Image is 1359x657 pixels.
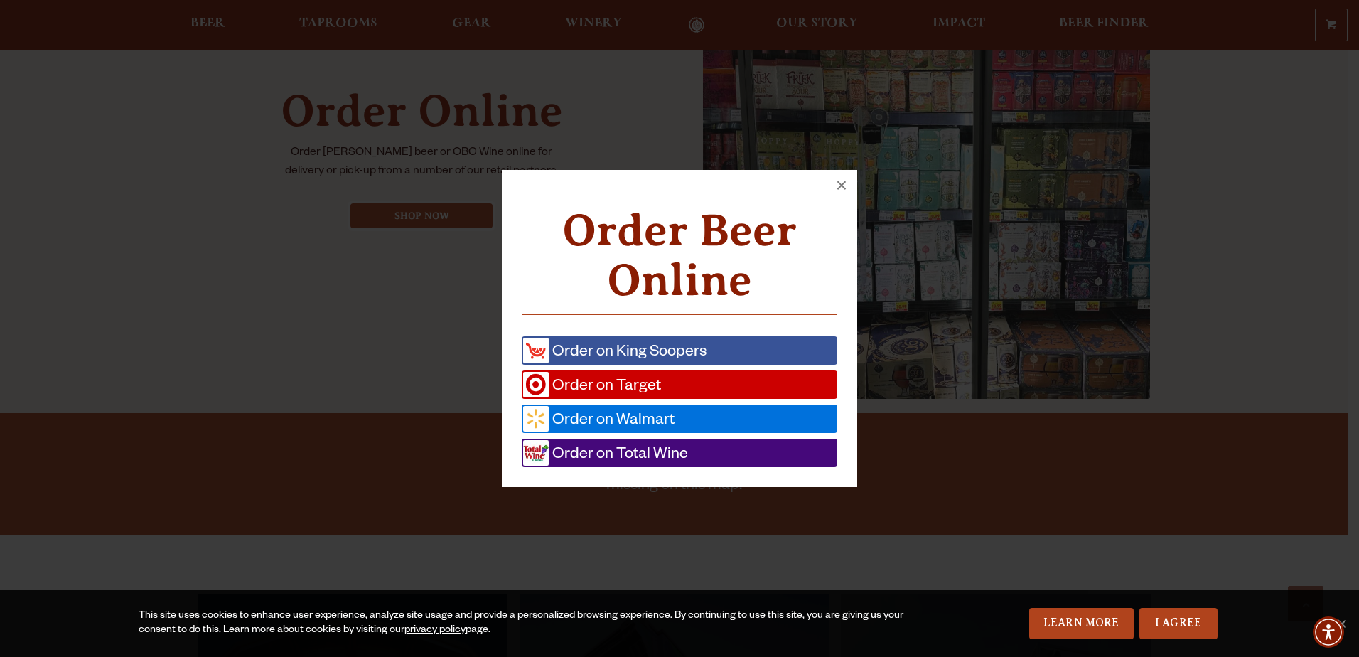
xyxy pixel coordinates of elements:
span: Order on Target [549,372,661,397]
div: This site uses cookies to enhance user experience, analyze site usage and provide a personalized ... [139,609,911,638]
span: Order on King Soopers [549,338,707,363]
div: Accessibility Menu [1313,616,1344,648]
img: Wall-Mart.png [523,406,549,432]
a: Learn More [1029,608,1134,639]
span: Order on Walmart [549,406,675,432]
a: Order on Total Wine (opens in a new window) [522,439,837,467]
img: R.jpg [523,440,549,466]
img: Target.png [523,372,549,397]
img: kingsp.png [523,338,549,363]
h2: Order Beer Online [522,205,837,306]
a: Order on King Soopers (opens in a new window) [522,336,837,365]
span: Order on Total Wine [549,440,688,466]
a: I Agree [1139,608,1218,639]
a: Order on Walmart (opens in a new window) [522,405,837,433]
a: Order on Target (opens in a new window) [522,370,837,399]
button: × [826,170,857,201]
a: privacy policy [404,625,466,636]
